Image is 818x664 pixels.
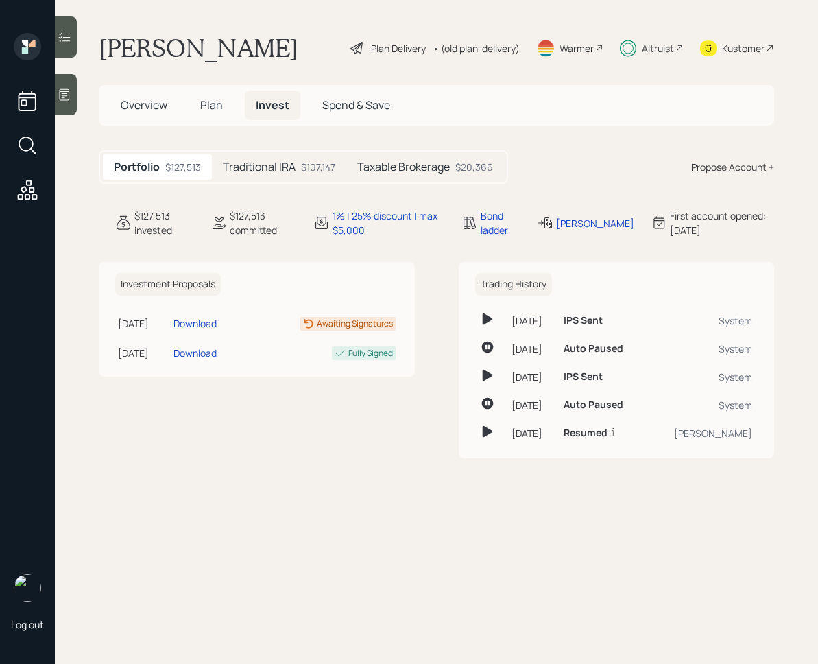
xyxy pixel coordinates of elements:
div: System [652,370,753,384]
div: $127,513 committed [230,209,297,237]
h5: Traditional IRA [223,161,296,174]
div: Download [173,346,217,360]
div: [DATE] [512,342,553,356]
h5: Portfolio [114,161,160,174]
div: Log out [11,618,44,631]
div: [DATE] [512,370,553,384]
div: [DATE] [512,313,553,328]
span: Invest [256,97,289,112]
div: 1% | 25% discount | max $5,000 [333,209,445,237]
div: [DATE] [118,346,168,360]
div: Awaiting Signatures [317,318,393,330]
div: Plan Delivery [371,41,426,56]
div: [DATE] [512,398,553,412]
h6: Auto Paused [564,399,623,411]
div: $20,366 [455,160,493,174]
div: Download [173,316,217,331]
span: Plan [200,97,223,112]
h6: Resumed [564,427,608,439]
div: Propose Account + [691,160,774,174]
span: Spend & Save [322,97,390,112]
div: Warmer [560,41,594,56]
h6: Auto Paused [564,343,623,355]
div: System [652,342,753,356]
h6: IPS Sent [564,315,603,327]
h6: Trading History [475,273,552,296]
div: Fully Signed [348,347,393,359]
div: $107,147 [301,160,335,174]
div: System [652,398,753,412]
div: $127,513 invested [134,209,194,237]
h6: Investment Proposals [115,273,221,296]
div: Bond ladder [481,209,520,237]
div: [DATE] [118,316,168,331]
div: System [652,313,753,328]
div: Kustomer [722,41,765,56]
div: Altruist [642,41,674,56]
div: First account opened: [DATE] [670,209,774,237]
h6: IPS Sent [564,371,603,383]
div: [PERSON_NAME] [652,426,753,440]
div: [DATE] [512,426,553,440]
h1: [PERSON_NAME] [99,33,298,63]
h5: Taxable Brokerage [357,161,450,174]
div: $127,513 [165,160,201,174]
img: retirable_logo.png [14,574,41,602]
div: • (old plan-delivery) [433,41,520,56]
span: Overview [121,97,167,112]
div: [PERSON_NAME] [556,216,634,230]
